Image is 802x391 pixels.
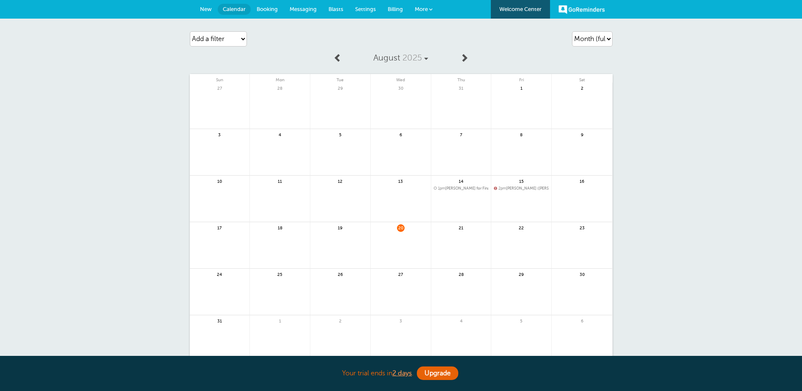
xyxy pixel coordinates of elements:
a: 1pm[PERSON_NAME] for Financial Planning @[PERSON_NAME], [PERSON_NAME] & [PERSON_NAME], CPAs [434,186,489,191]
span: 18 [276,224,284,231]
a: 2 days [392,369,412,377]
span: August [373,53,400,63]
span: 12 [337,178,344,184]
span: 1 [276,317,284,324]
span: Settings [355,6,376,12]
span: 1pm [438,186,445,190]
span: 2 [337,317,344,324]
span: 10 [216,178,223,184]
span: 27 [216,85,223,91]
span: Sun [190,74,250,83]
span: 24 [216,271,223,277]
span: More [415,6,428,12]
span: 3 [397,317,405,324]
span: Booking [257,6,278,12]
span: 23 [578,224,586,231]
span: 28 [457,271,465,277]
span: 2 [578,85,586,91]
span: 5 [337,131,344,138]
span: 5 [517,317,525,324]
span: 13 [397,178,405,184]
span: 16 [578,178,586,184]
span: 27 [397,271,405,277]
span: 30 [578,271,586,277]
span: 2pm [498,186,506,190]
span: 4 [276,131,284,138]
span: Mon [250,74,310,83]
span: Messaging [290,6,317,12]
span: Sat [552,74,612,83]
span: Blasts [328,6,343,12]
span: Fri [491,74,551,83]
span: 3 [216,131,223,138]
a: 2pm[PERSON_NAME] ([PERSON_NAME]) for Tax Preparation @[PERSON_NAME], [PERSON_NAME] & [PERSON_NAME... [494,186,549,191]
span: 8 [517,131,525,138]
span: New [200,6,212,12]
span: 30 [397,85,405,91]
span: 11 [276,178,284,184]
span: 7 [457,131,465,138]
span: Wed [371,74,431,83]
span: 25 [276,271,284,277]
a: Calendar [218,4,251,15]
span: Billing [388,6,403,12]
span: Calendar [223,6,246,12]
div: Your trial ends in . [190,364,613,383]
span: Travis Kelce-Swift (Megan Manning) for Tax Preparation @Griffiths, Dreher &amp; Evans, PS, CPAs [494,186,549,191]
span: 1 [517,85,525,91]
span: Tue [310,74,370,83]
span: 21 [457,224,465,231]
span: 9 [578,131,586,138]
span: 17 [216,224,223,231]
span: Reschedule requested. Change the appointment date to remove the alert icon. [494,186,496,190]
span: 6 [578,317,586,324]
span: 6 [397,131,405,138]
span: 28 [276,85,284,91]
span: 29 [337,85,344,91]
span: 29 [517,271,525,277]
span: 15 [517,178,525,184]
a: Upgrade [417,366,458,380]
span: 31 [457,85,465,91]
span: 26 [337,271,344,277]
span: 20 [397,224,405,231]
span: 31 [216,317,223,324]
span: 22 [517,224,525,231]
span: 19 [337,224,344,231]
span: 2025 [402,53,422,63]
span: 4 [457,317,465,324]
span: 14 [457,178,465,184]
span: Deanna Dreher for Financial Planning @Griffiths, Dreher &amp; Evans, PS, CPAs [434,186,489,191]
a: August 2025 [346,49,455,67]
span: Thu [431,74,491,83]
